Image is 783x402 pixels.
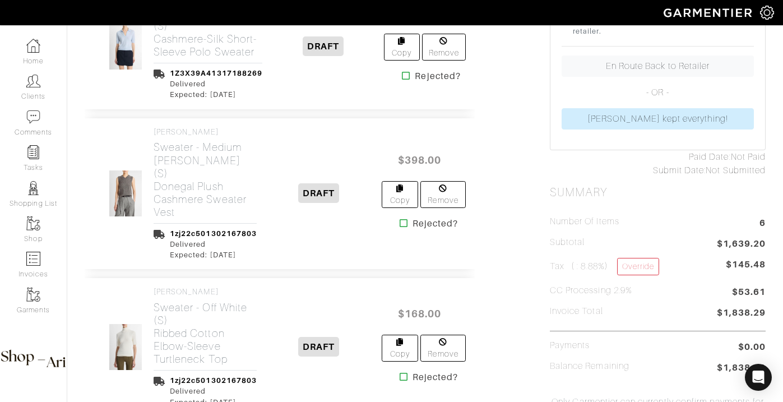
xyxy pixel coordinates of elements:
a: En Route Back to Retailer [562,56,754,77]
h2: Polo - Dark Sky Mist (S) Cashmere-Silk Short-Sleeve Polo Sweater [154,7,262,58]
h5: CC Processing 2.9% [550,285,632,296]
div: Expected: [DATE] [170,89,262,100]
strong: Rejected? [415,70,460,83]
img: garmentier-logo-header-white-b43fb05a5012e4ada735d5af1a66efaba907eab6374d6393d1fbf88cb4ef424d.png [658,3,760,22]
a: Override [617,258,659,275]
span: $1,838.29 [717,306,766,321]
img: comment-icon-a0a6a9ef722e966f86d9cbdc48e553b5cf19dbc54f86b18d962a5391bc8f6eb6.png [26,110,40,124]
a: Copy [382,181,418,208]
h2: Sweater - Off White (S) Ribbed Cotton Elbow-Sleeve Turtleneck Top [154,301,257,366]
a: Remove [420,181,466,208]
img: zmUfr27214WPApVVWVY9tp1b [109,23,143,70]
span: $145.48 [726,258,766,271]
span: $1,838.29 [717,361,766,376]
strong: Rejected? [413,217,458,230]
img: garments-icon-b7da505a4dc4fd61783c78ac3ca0ef83fa9d6f193b1c9dc38574b1d14d53ca28.png [26,216,40,230]
span: Paid Date: [689,152,731,162]
p: - OR - [562,86,754,99]
h5: Payments [550,340,590,351]
h4: [PERSON_NAME] [154,127,257,137]
span: $0.00 [738,340,766,354]
a: Copy [382,335,418,362]
img: dashboard-icon-dbcd8f5a0b271acd01030246c82b418ddd0df26cd7fceb0bd07c9910d44c42f6.png [26,39,40,53]
h4: [PERSON_NAME] [154,287,257,297]
strong: Rejected? [413,371,458,384]
h5: Balance Remaining [550,361,629,372]
span: Submit Date: [653,165,706,175]
span: $1,639.20 [717,237,766,252]
span: DRAFT [303,36,344,56]
img: reminder-icon-8004d30b9f0a5d33ae49ab947aed9ed385cf756f9e5892f1edd6e32f2345188e.png [26,145,40,159]
img: stylists-icon-eb353228a002819b7ec25b43dbf5f0378dd9e0616d9560372ff212230b889e62.png [26,181,40,195]
h2: Sweater - Medium [PERSON_NAME] (S) Donegal Plush Cashmere Sweater Vest [154,141,257,218]
div: Not Paid Not Submitted [550,150,766,177]
a: [PERSON_NAME] kept everything! [562,108,754,130]
h5: Tax ( : 8.88%) [550,258,659,275]
h5: Subtotal [550,237,585,248]
div: Delivered [170,239,257,249]
div: Open Intercom Messenger [745,364,772,391]
div: Expected: [DATE] [170,249,257,260]
a: 1Z3X39A41317188269 [170,69,262,77]
a: [PERSON_NAME] Sweater - Off White (S)Ribbed Cotton Elbow-Sleeve Turtleneck Top [154,287,257,366]
img: gear-icon-white-bd11855cb880d31180b6d7d6211b90ccbf57a29d726f0c71d8c61bd08dd39cc2.png [760,6,774,20]
span: DRAFT [298,337,339,357]
img: garments-icon-b7da505a4dc4fd61783c78ac3ca0ef83fa9d6f193b1c9dc38574b1d14d53ca28.png [26,288,40,302]
span: 6 [759,216,766,232]
a: Remove [420,335,466,362]
img: clients-icon-6bae9207a08558b7cb47a8932f037763ab4055f8c8b6bfacd5dc20c3e0201464.png [26,74,40,88]
span: $398.00 [386,148,453,172]
a: 1zj22c501302167803 [170,376,257,385]
span: $168.00 [386,302,453,326]
a: 1zj22c501302167803 [170,229,257,238]
img: orders-icon-0abe47150d42831381b5fb84f609e132dff9fe21cb692f30cb5eec754e2cba89.png [26,252,40,266]
span: DRAFT [298,183,339,203]
img: 7U34ns2JiLPBX2W8RhoWJFMq [109,324,143,371]
h5: Invoice Total [550,306,603,317]
div: Delivered [170,386,257,396]
a: [PERSON_NAME] Sweater - Medium [PERSON_NAME] (S)Donegal Plush Cashmere Sweater Vest [154,127,257,219]
h5: Number of Items [550,216,619,227]
h2: Summary [550,186,766,200]
a: Copy [384,34,419,61]
span: $53.61 [732,285,766,301]
a: Remove [422,34,466,61]
img: kSowRVf5UAVZuhvRXiW5YJZr [109,170,143,217]
div: Delivered [170,78,262,89]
